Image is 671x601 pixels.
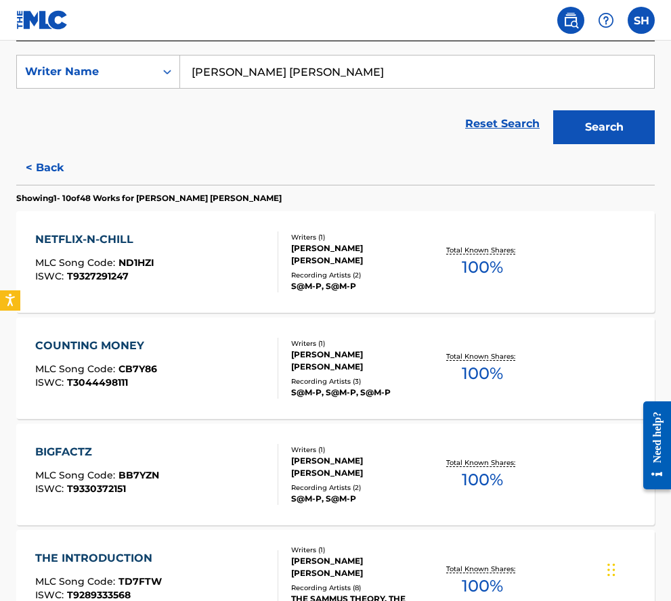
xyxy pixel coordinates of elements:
span: MLC Song Code : [35,469,118,481]
div: Writers ( 1 ) [291,338,430,349]
div: S@M-P, S@M-P [291,493,430,505]
div: Writers ( 1 ) [291,545,430,555]
a: Public Search [557,7,584,34]
div: COUNTING MONEY [35,338,157,354]
p: Total Known Shares: [446,245,519,255]
span: T9327291247 [67,270,129,282]
div: Recording Artists ( 8 ) [291,583,430,593]
span: 100 % [462,468,503,492]
div: [PERSON_NAME] [PERSON_NAME] [291,242,430,267]
span: T9330372151 [67,483,126,495]
span: MLC Song Code : [35,257,118,269]
span: CB7Y86 [118,363,157,375]
p: Total Known Shares: [446,351,519,361]
iframe: Chat Widget [603,536,671,601]
span: T9289333568 [67,589,131,601]
div: Recording Artists ( 2 ) [291,270,430,280]
div: THE INTRODUCTION [35,550,162,566]
span: MLC Song Code : [35,363,118,375]
div: Writer Name [25,64,147,80]
div: NETFLIX-N-CHILL [35,231,154,248]
img: MLC Logo [16,10,68,30]
div: S@M-P, S@M-P [291,280,430,292]
p: Total Known Shares: [446,458,519,468]
iframe: Resource Center [633,388,671,504]
div: BIGFACTZ [35,444,159,460]
span: 100 % [462,361,503,386]
span: MLC Song Code : [35,575,118,587]
form: Search Form [16,55,655,151]
span: ISWC : [35,270,67,282]
div: Help [592,7,620,34]
div: Drag [607,550,615,590]
span: 100 % [462,255,503,280]
span: ISWC : [35,483,67,495]
button: Search [553,110,655,144]
a: COUNTING MONEYMLC Song Code:CB7Y86ISWC:T3044498111Writers (1)[PERSON_NAME] [PERSON_NAME]Recording... [16,317,655,419]
span: ND1HZI [118,257,154,269]
button: < Back [16,151,98,185]
span: T3044498111 [67,376,128,388]
p: Showing 1 - 10 of 48 Works for [PERSON_NAME] [PERSON_NAME] [16,192,282,204]
span: ISWC : [35,589,67,601]
a: BIGFACTZMLC Song Code:BB7YZNISWC:T9330372151Writers (1)[PERSON_NAME] [PERSON_NAME]Recording Artis... [16,424,655,525]
span: TD7FTW [118,575,162,587]
img: help [598,12,614,28]
span: BB7YZN [118,469,159,481]
div: S@M-P, S@M-P, S@M-P [291,386,430,399]
a: NETFLIX-N-CHILLMLC Song Code:ND1HZIISWC:T9327291247Writers (1)[PERSON_NAME] [PERSON_NAME]Recordin... [16,211,655,313]
img: search [563,12,579,28]
div: [PERSON_NAME] [PERSON_NAME] [291,555,430,579]
div: [PERSON_NAME] [PERSON_NAME] [291,349,430,373]
span: ISWC : [35,376,67,388]
div: Recording Artists ( 2 ) [291,483,430,493]
div: Recording Artists ( 3 ) [291,376,430,386]
div: [PERSON_NAME] [PERSON_NAME] [291,455,430,479]
div: Writers ( 1 ) [291,232,430,242]
div: Writers ( 1 ) [291,445,430,455]
p: Total Known Shares: [446,564,519,574]
a: Reset Search [458,109,546,139]
span: 100 % [462,574,503,598]
div: User Menu [628,7,655,34]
